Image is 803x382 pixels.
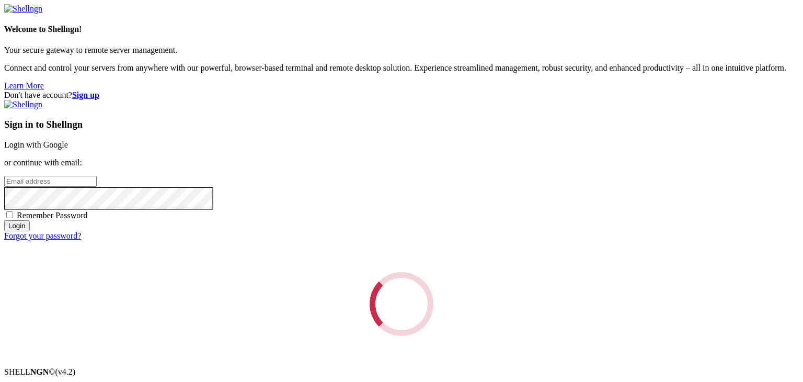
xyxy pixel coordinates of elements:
[4,4,42,14] img: Shellngn
[4,367,75,376] span: SHELL ©
[4,176,97,187] input: Email address
[4,25,799,34] h4: Welcome to Shellngn!
[4,91,799,100] div: Don't have account?
[4,158,799,167] p: or continue with email:
[72,91,99,99] a: Sign up
[4,220,30,231] input: Login
[4,63,799,73] p: Connect and control your servers from anywhere with our powerful, browser-based terminal and remo...
[4,81,44,90] a: Learn More
[366,269,436,339] div: Loading...
[4,231,81,240] a: Forgot your password?
[17,211,88,220] span: Remember Password
[6,211,13,218] input: Remember Password
[4,140,68,149] a: Login with Google
[55,367,76,376] span: 4.2.0
[4,119,799,130] h3: Sign in to Shellngn
[4,100,42,109] img: Shellngn
[30,367,49,376] b: NGN
[4,46,799,55] p: Your secure gateway to remote server management.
